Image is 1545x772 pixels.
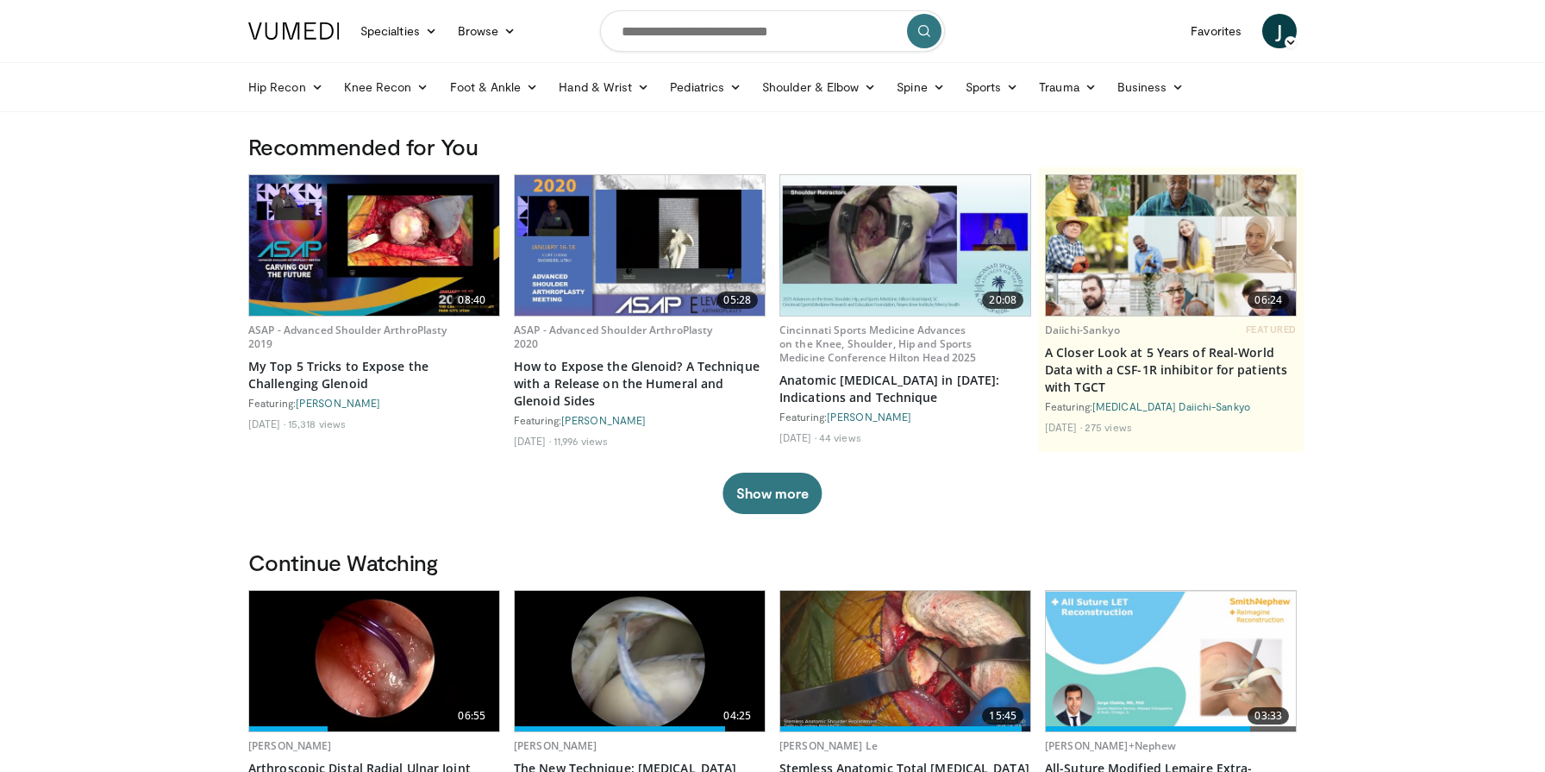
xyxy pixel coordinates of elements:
[248,417,285,430] li: [DATE]
[1248,707,1289,725] span: 03:33
[955,70,1029,104] a: Sports
[561,414,646,426] a: [PERSON_NAME]
[238,70,334,104] a: Hip Recon
[248,396,500,410] div: Featuring:
[1046,175,1296,316] a: 06:24
[1045,323,1120,337] a: Daiichi-Sankyo
[780,591,1030,731] a: 15:45
[514,738,597,753] a: [PERSON_NAME]
[1107,70,1195,104] a: Business
[1246,323,1297,336] span: FEATURED
[451,292,492,309] span: 08:40
[514,358,766,410] a: How to Expose the Glenoid? A Technique with a Release on the Humeral and Glenoid Sides
[886,70,954,104] a: Spine
[779,738,878,753] a: [PERSON_NAME] Le
[249,591,499,731] img: 0fb3993f-8c0c-4ace-bf98-76bd7f363bf6.620x360_q85_upscale.jpg
[1046,591,1296,731] a: 03:33
[248,358,500,392] a: My Top 5 Tricks to Expose the Challenging Glenoid
[249,175,499,316] img: b61a968a-1fa8-450f-8774-24c9f99181bb.620x360_q85_upscale.jpg
[780,591,1030,731] img: b196fbce-0b0e-4fad-a2fc-487a34c687bc.620x360_q85_upscale.jpg
[779,410,1031,424] div: Featuring:
[1046,175,1296,316] img: 93c22cae-14d1-47f0-9e4a-a244e824b022.png.620x360_q85_upscale.jpg
[288,417,346,430] li: 15,318 views
[779,323,976,365] a: Cincinnati Sports Medicine Advances on the Knee, Shoulder, Hip and Sports Medicine Conference Hil...
[722,473,822,514] button: Show more
[1029,70,1107,104] a: Trauma
[248,22,340,40] img: VuMedi Logo
[515,175,765,316] a: 05:28
[660,70,752,104] a: Pediatrics
[827,411,911,423] a: [PERSON_NAME]
[1045,738,1176,753] a: [PERSON_NAME]+Nephew
[554,434,608,448] li: 11,996 views
[514,413,766,427] div: Featuring:
[451,707,492,725] span: 06:55
[1085,420,1132,434] li: 275 views
[514,323,712,351] a: ASAP - Advanced Shoulder ArthroPlasty 2020
[1046,592,1296,731] img: 0a0e5dc6-397d-4ad2-abf1-900756cf3b0e.620x360_q85_upscale.jpg
[1045,420,1082,434] li: [DATE]
[1262,14,1297,48] a: J
[1180,14,1252,48] a: Favorites
[515,175,765,316] img: 56a87972-5145-49b8-a6bd-8880e961a6a7.620x360_q85_upscale.jpg
[779,430,816,444] li: [DATE]
[548,70,660,104] a: Hand & Wrist
[780,175,1030,316] img: c378f7be-860e-4c10-8c6a-76808544c5ac.620x360_q85_upscale.jpg
[1045,399,1297,413] div: Featuring:
[515,591,765,731] img: 67099145-27d9-433d-a826-07c7a15a84f1.620x360_q85_upscale.jpg
[334,70,440,104] a: Knee Recon
[249,591,499,731] a: 06:55
[819,430,861,444] li: 44 views
[248,738,332,753] a: [PERSON_NAME]
[248,133,1297,160] h3: Recommended for You
[716,292,758,309] span: 05:28
[780,175,1030,316] a: 20:08
[515,591,765,731] a: 04:25
[716,707,758,725] span: 04:25
[514,434,551,448] li: [DATE]
[982,292,1023,309] span: 20:08
[1045,344,1297,396] a: A Closer Look at 5 Years of Real-World Data with a CSF-1R inhibitor for patients with TGCT
[982,707,1023,725] span: 15:45
[350,14,447,48] a: Specialties
[779,372,1031,406] a: Anatomic [MEDICAL_DATA] in [DATE]: Indications and Technique
[249,175,499,316] a: 08:40
[1092,400,1250,412] a: [MEDICAL_DATA] Daiichi-Sankyo
[752,70,886,104] a: Shoulder & Elbow
[440,70,549,104] a: Foot & Ankle
[248,549,1297,576] h3: Continue Watching
[1248,292,1289,309] span: 06:24
[447,14,527,48] a: Browse
[248,323,447,351] a: ASAP - Advanced Shoulder ArthroPlasty 2019
[296,397,380,409] a: [PERSON_NAME]
[600,10,945,52] input: Search topics, interventions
